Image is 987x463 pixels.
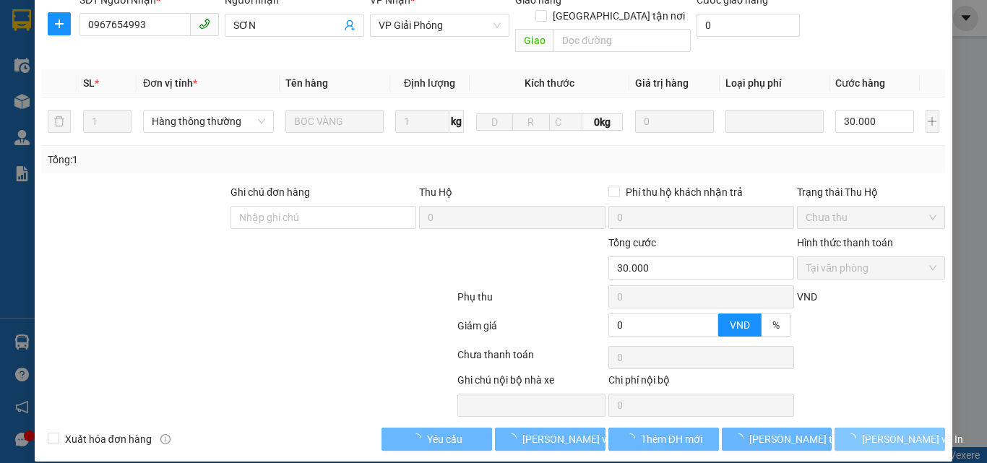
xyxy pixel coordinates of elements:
[797,237,893,248] label: Hình thức thanh toán
[697,14,800,37] input: Cước giao hàng
[733,433,749,443] span: loading
[427,431,462,447] span: Yêu cầu
[199,18,210,30] span: phone
[285,77,328,89] span: Tên hàng
[806,257,936,279] span: Tại văn phòng
[143,77,197,89] span: Đơn vị tính
[456,347,607,372] div: Chưa thanh toán
[635,77,689,89] span: Giá trị hàng
[635,110,714,133] input: 0
[404,77,455,89] span: Định lượng
[641,431,702,447] span: Thêm ĐH mới
[749,431,865,447] span: [PERSON_NAME] thay đổi
[525,77,574,89] span: Kích thước
[806,207,936,228] span: Chưa thu
[522,431,661,447] span: [PERSON_NAME] và Giao hàng
[344,20,355,31] span: user-add
[608,372,794,394] div: Chi phí nội bộ
[553,29,691,52] input: Dọc đường
[722,428,832,451] button: [PERSON_NAME] thay đổi
[625,433,641,443] span: loading
[285,110,384,133] input: VD: Bàn, Ghế
[515,29,553,52] span: Giao
[48,12,71,35] button: plus
[457,372,605,394] div: Ghi chú nội bộ nhà xe
[582,113,624,131] span: 0kg
[152,111,265,132] span: Hàng thông thường
[846,433,862,443] span: loading
[160,434,171,444] span: info-circle
[456,289,607,314] div: Phụ thu
[48,110,71,133] button: delete
[835,428,945,451] button: [PERSON_NAME] và In
[230,186,310,198] label: Ghi chú đơn hàng
[730,319,750,331] span: VND
[797,184,945,200] div: Trạng thái Thu Hộ
[495,428,605,451] button: [PERSON_NAME] và Giao hàng
[59,431,158,447] span: Xuất hóa đơn hàng
[456,318,607,343] div: Giảm giá
[507,433,522,443] span: loading
[549,113,582,131] input: C
[419,186,452,198] span: Thu Hộ
[620,184,749,200] span: Phí thu hộ khách nhận trả
[230,206,416,229] input: Ghi chú đơn hàng
[547,8,691,24] span: [GEOGRAPHIC_DATA] tận nơi
[797,291,817,303] span: VND
[411,433,427,443] span: loading
[926,110,939,133] button: plus
[835,77,885,89] span: Cước hàng
[476,113,513,131] input: D
[720,69,829,98] th: Loại phụ phí
[382,428,492,451] button: Yêu cầu
[862,431,963,447] span: [PERSON_NAME] và In
[449,110,464,133] span: kg
[48,152,382,168] div: Tổng: 1
[512,113,549,131] input: R
[608,428,719,451] button: Thêm ĐH mới
[83,77,95,89] span: SL
[772,319,780,331] span: %
[608,237,656,248] span: Tổng cước
[379,14,501,36] span: VP Giải Phóng
[48,18,70,30] span: plus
